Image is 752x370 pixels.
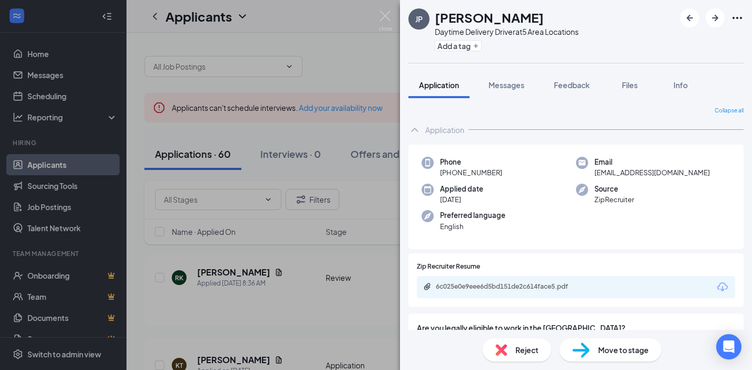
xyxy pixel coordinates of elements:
span: Applied date [440,184,483,194]
svg: ArrowRight [709,12,721,24]
span: Reject [515,344,539,356]
span: Feedback [554,80,590,90]
span: Files [622,80,638,90]
span: Phone [440,157,502,167]
span: Are you legally eligible to work in the [GEOGRAPHIC_DATA]? [417,322,735,334]
span: Source [594,184,634,194]
span: Application [419,80,459,90]
h1: [PERSON_NAME] [435,8,544,26]
svg: ArrowLeftNew [683,12,696,24]
svg: Plus [473,43,479,49]
span: Collapse all [715,107,744,115]
span: English [440,221,505,232]
a: Paperclip6c025e0e9eee6d5bd151de2c614face5.pdf [423,282,594,292]
div: JP [415,14,423,24]
svg: Paperclip [423,282,432,291]
span: Messages [489,80,524,90]
div: 6c025e0e9eee6d5bd151de2c614face5.pdf [436,282,583,291]
span: Info [673,80,688,90]
svg: Download [716,281,729,293]
span: Preferred language [440,210,505,221]
span: Zip Recruiter Resume [417,262,480,272]
span: [EMAIL_ADDRESS][DOMAIN_NAME] [594,167,710,178]
span: [PHONE_NUMBER] [440,167,502,178]
div: Application [425,125,464,135]
span: Email [594,157,710,167]
span: Move to stage [598,344,649,356]
span: [DATE] [440,194,483,205]
div: Open Intercom Messenger [716,334,741,359]
button: ArrowRight [706,8,725,27]
span: ZipRecruiter [594,194,634,205]
button: PlusAdd a tag [435,40,482,51]
svg: ChevronUp [408,124,421,136]
svg: Ellipses [731,12,744,24]
button: ArrowLeftNew [680,8,699,27]
div: Daytime Delivery Driver at 5 Area Locations [435,26,579,37]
